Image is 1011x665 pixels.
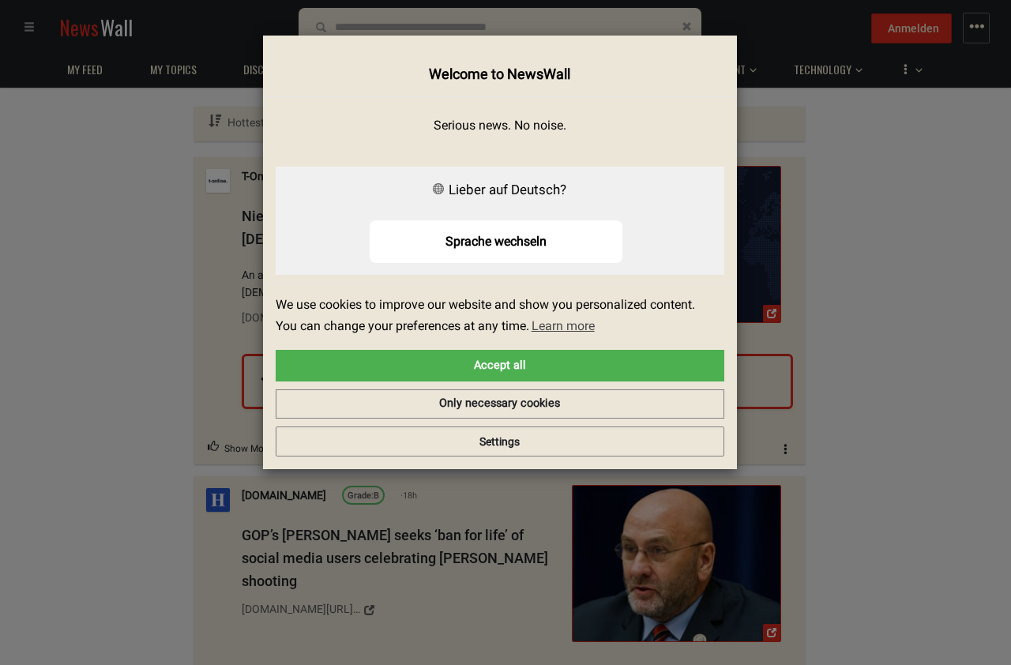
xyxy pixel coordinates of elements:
div: cookieconsent [276,295,724,419]
a: allow cookies [276,350,724,381]
button: Sprache wechseln [370,220,622,262]
a: learn more about cookies [529,314,597,338]
button: Settings [276,426,724,456]
a: deny cookies [276,389,724,419]
div: Lieber auf Deutsch? [276,178,724,201]
h4: Welcome to NewsWall [276,64,724,85]
p: Serious news. No noise. [276,117,724,135]
span: We use cookies to improve our website and show you personalized content. You can change your pref... [276,295,712,338]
